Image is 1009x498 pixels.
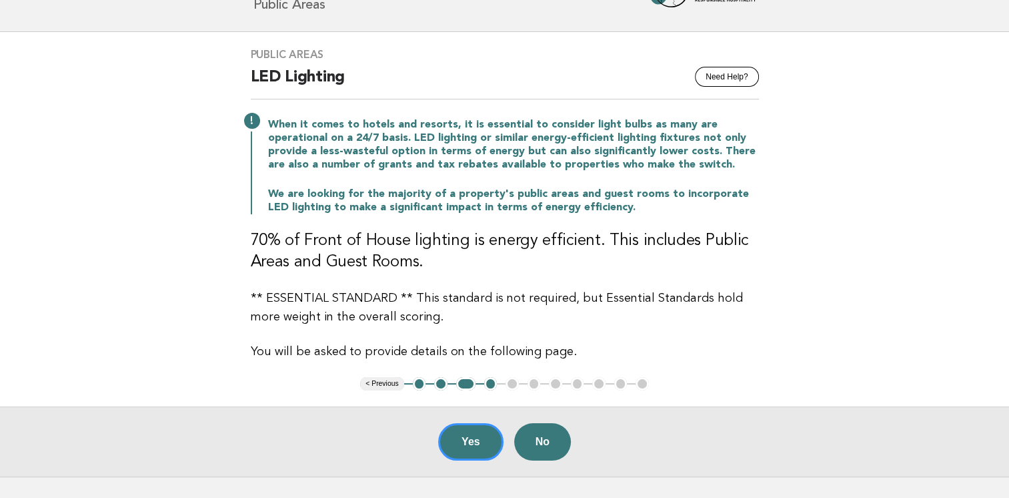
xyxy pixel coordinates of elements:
[413,377,426,391] button: 1
[251,230,759,273] h3: 70% of Front of House lighting is energy efficient. This includes Public Areas and Guest Rooms.
[484,377,497,391] button: 4
[456,377,475,391] button: 3
[251,289,759,326] p: ** ESSENTIAL STANDARD ** This standard is not required, but Essential Standards hold more weight ...
[251,342,759,361] p: You will be asked to provide details on the following page.
[514,423,571,461] button: No
[438,423,503,461] button: Yes
[251,67,759,99] h2: LED Lighting
[268,188,759,214] p: We are looking for the majority of a property's public areas and guest rooms to incorporate LED l...
[251,48,759,61] h3: Public Areas
[434,377,447,391] button: 2
[268,118,759,172] p: When it comes to hotels and resorts, it is essential to consider light bulbs as many are operatio...
[695,67,758,87] button: Need Help?
[360,377,403,391] button: < Previous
